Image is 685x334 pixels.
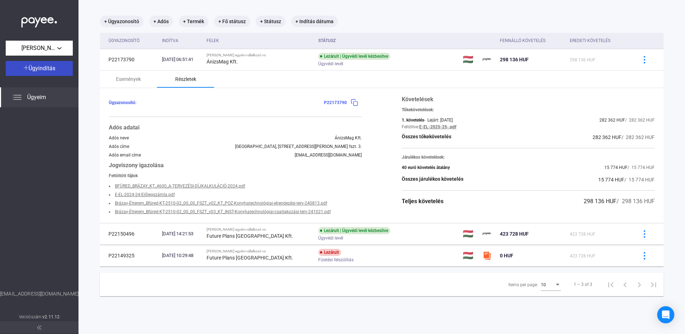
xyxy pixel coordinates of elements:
[637,248,652,263] button: more-blue
[604,277,618,292] button: First page
[402,155,655,160] div: Járulékos követelések:
[318,227,390,234] div: Lezárult | Ügyvédi levél kézbesítve
[115,209,331,214] a: Brázay-Étterem_Bfüred-KT-2510-02_00_00_FSZT_v03_KT_INST-Konyhatechnológiai-csatlakozási-terv-2410...
[29,65,55,72] span: Ügyindítás
[637,226,652,241] button: more-blue
[109,161,362,170] div: Jogviszony igazolása
[207,227,313,232] div: [PERSON_NAME] egyéni vállalkozó vs
[599,118,625,123] span: 282 362 HUF
[37,325,41,330] img: arrow-double-left-grey.svg
[109,144,129,149] div: Adós címe
[207,36,313,45] div: Felek
[109,173,362,178] div: Feltöltött fájlok
[324,100,347,105] span: P22173790
[235,144,362,149] div: [GEOGRAPHIC_DATA], [STREET_ADDRESS][PERSON_NAME] fszt. 3.
[460,49,480,70] td: 🇭🇺
[570,57,595,62] span: 298 136 HUF
[214,16,250,27] mat-chip: + Fő státusz
[24,65,29,70] img: plus-white.svg
[256,16,285,27] mat-chip: + Státusz
[541,282,546,287] span: 10
[162,36,201,45] div: Indítva
[419,124,456,129] a: E-EL-2025-25-.pdf
[347,95,362,110] button: copy-blue
[109,153,141,158] div: Adós email címe
[207,53,313,57] div: [PERSON_NAME] egyéni vállalkozó vs
[100,223,159,245] td: P22150496
[100,245,159,266] td: P22149325
[335,135,362,140] div: ÁnizsMag Kft.
[570,36,628,45] div: Eredeti követelés
[584,198,616,205] span: 298 136 HUF
[402,133,451,142] div: Összes tőkekövetelés
[460,223,480,245] td: 🇭🇺
[402,124,419,129] div: Feltöltve:
[100,16,143,27] mat-chip: + Ügyazonosító
[109,100,136,105] span: Ügyazonosító:
[295,153,362,158] div: [EMAIL_ADDRESS][DOMAIN_NAME]
[175,75,196,83] div: Részletek
[641,252,648,260] img: more-blue
[109,135,129,140] div: Adós neve
[6,61,73,76] button: Ügyindítás
[108,36,156,45] div: Ügyazonosító
[13,93,21,102] img: list.svg
[351,99,358,106] img: copy-blue
[621,134,655,140] span: / 282 362 HUF
[424,118,453,123] div: - Lejárt: [DATE]
[207,36,219,45] div: Felek
[318,249,341,256] div: Lezárult
[6,41,73,56] button: [PERSON_NAME] egyéni vállalkozó
[460,245,480,266] td: 🇭🇺
[42,314,60,319] strong: v2.11.12
[162,56,201,63] div: [DATE] 06:51:41
[27,93,46,102] span: Ügyeim
[402,95,655,104] div: Követelések
[604,165,628,170] span: 15 774 HUF
[115,192,175,197] a: E-EL-2024-24-Előlegszámla.pdf
[628,165,655,170] span: / 15 774 HUF
[570,232,595,237] span: 423 728 HUF
[541,280,561,289] mat-select: Items per page:
[318,256,354,264] span: Fizetési felszólítás
[618,277,632,292] button: Previous page
[637,52,652,67] button: more-blue
[483,230,491,238] img: payee-logo
[207,233,293,239] strong: Future Plans [GEOGRAPHIC_DATA] Kft.
[108,36,139,45] div: Ügyazonosító
[500,57,529,62] span: 298 136 HUF
[402,197,443,206] div: Teljes követelés
[162,252,201,259] div: [DATE] 10:29:48
[318,53,390,60] div: Lezárult | Ügyvédi levél kézbesítve
[574,280,592,289] div: 1 – 3 of 3
[598,177,624,183] span: 15 774 HUF
[402,175,463,184] div: Összes járulékos követelés
[402,118,424,123] div: 1. követelés
[207,249,313,253] div: [PERSON_NAME] egyéni vállalkozó vs
[508,281,538,289] div: Items per page:
[162,36,178,45] div: Indítva
[115,201,327,206] a: Brázay-Étterem_Bfüred-KT-2510-02_00_00_FSZT_v02_KT_POZ-Konyhatechnológiai-elrendezési-terv-240813...
[500,36,546,45] div: Fennálló követelés
[318,234,343,242] span: Ügyvédi levél
[500,36,564,45] div: Fennálló követelés
[646,277,661,292] button: Last page
[570,253,595,258] span: 423 728 HUF
[625,118,655,123] span: / 282 362 HUF
[207,59,238,65] strong: ÁnizsMag Kft.
[402,107,655,112] div: Tőkekövetelések:
[315,33,460,49] th: Státusz
[318,60,343,68] span: Ügyvédi levél
[616,198,655,205] span: / 298 136 HUF
[570,36,610,45] div: Eredeti követelés
[483,55,491,64] img: payee-logo
[21,13,57,28] img: white-payee-white-dot.svg
[116,75,141,83] div: Események
[162,230,201,237] div: [DATE] 14:21:53
[291,16,338,27] mat-chip: + Indítás dátuma
[593,134,621,140] span: 282 362 HUF
[657,306,674,323] div: Open Intercom Messenger
[21,44,57,52] span: [PERSON_NAME] egyéni vállalkozó
[402,165,450,170] div: 40 euró követelés átalány
[115,184,245,189] a: BFÜRED_BRÁZAY_KT_4600_A-TERVEZÉSI-DÍJKALKULÁCIÓ-2024.pdf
